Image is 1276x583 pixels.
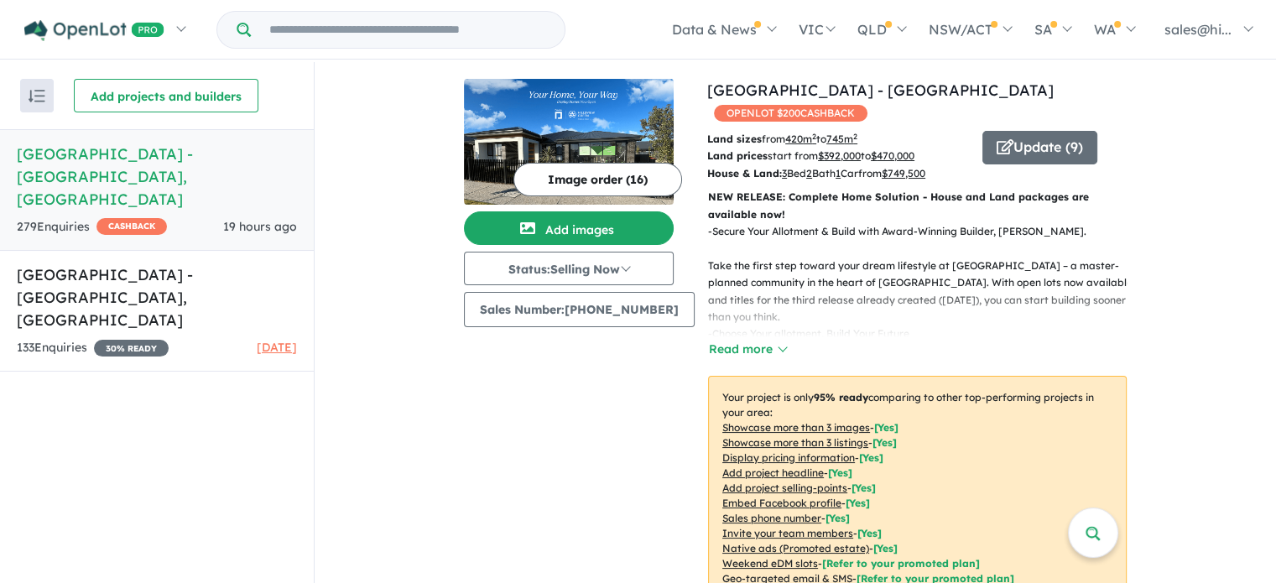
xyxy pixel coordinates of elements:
u: 3 [782,167,787,180]
u: Native ads (Promoted estate) [722,542,869,554]
span: sales@hi... [1164,21,1232,38]
span: [ Yes ] [846,497,870,509]
span: [ Yes ] [872,436,897,449]
img: Hillsview Green Estate - Angle Vale [464,79,674,205]
h5: [GEOGRAPHIC_DATA] - [GEOGRAPHIC_DATA] , [GEOGRAPHIC_DATA] [17,263,297,331]
p: start from [707,148,970,164]
u: $ 749,500 [882,167,925,180]
span: OPENLOT $ 200 CASHBACK [714,105,867,122]
span: to [816,133,857,145]
b: Land prices [707,149,768,162]
u: $ 470,000 [871,149,914,162]
button: Update (9) [982,131,1097,164]
u: 745 m [826,133,857,145]
button: Add projects and builders [74,79,258,112]
span: [Yes] [873,542,898,554]
u: 420 m [785,133,816,145]
u: Display pricing information [722,451,855,464]
p: Bed Bath Car from [707,165,970,182]
u: Weekend eDM slots [722,557,818,570]
b: Land sizes [707,133,762,145]
span: [ Yes ] [859,451,883,464]
span: [DATE] [257,340,297,355]
h5: [GEOGRAPHIC_DATA] - [GEOGRAPHIC_DATA] , [GEOGRAPHIC_DATA] [17,143,297,211]
u: Add project selling-points [722,481,847,494]
input: Try estate name, suburb, builder or developer [254,12,561,48]
span: [ Yes ] [857,527,882,539]
button: Status:Selling Now [464,252,674,285]
p: from [707,131,970,148]
button: Image order (16) [513,163,682,196]
u: Invite your team members [722,527,853,539]
span: to [861,149,914,162]
img: Openlot PRO Logo White [24,20,164,41]
u: Embed Facebook profile [722,497,841,509]
b: 95 % ready [814,391,868,403]
u: Sales phone number [722,512,821,524]
u: Add project headline [722,466,824,479]
div: 133 Enquir ies [17,338,169,358]
u: Showcase more than 3 listings [722,436,868,449]
sup: 2 [812,132,816,141]
p: NEW RELEASE: Complete Home Solution - House and Land packages are available now! [708,189,1127,223]
button: Add images [464,211,674,245]
span: [ Yes ] [825,512,850,524]
p: - Secure Your Allotment & Build with Award-Winning Builder, [PERSON_NAME]. Take the first step to... [708,223,1140,325]
u: Showcase more than 3 images [722,421,870,434]
u: 1 [836,167,841,180]
button: Read more [708,340,787,359]
a: [GEOGRAPHIC_DATA] - [GEOGRAPHIC_DATA] [707,81,1054,100]
span: 30 % READY [94,340,169,357]
span: [ Yes ] [828,466,852,479]
div: 279 Enquir ies [17,217,167,237]
button: Sales Number:[PHONE_NUMBER] [464,292,695,327]
img: sort.svg [29,90,45,102]
span: CASHBACK [96,218,167,235]
p: - Choose Your allotment, Build Your Future Whether you’re a first homebuyer, growing family, or l... [708,325,1140,411]
sup: 2 [853,132,857,141]
b: House & Land: [707,167,782,180]
span: [Refer to your promoted plan] [822,557,980,570]
u: $ 392,000 [818,149,861,162]
span: [ Yes ] [852,481,876,494]
span: [ Yes ] [874,421,898,434]
span: 19 hours ago [223,219,297,234]
u: 2 [806,167,812,180]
